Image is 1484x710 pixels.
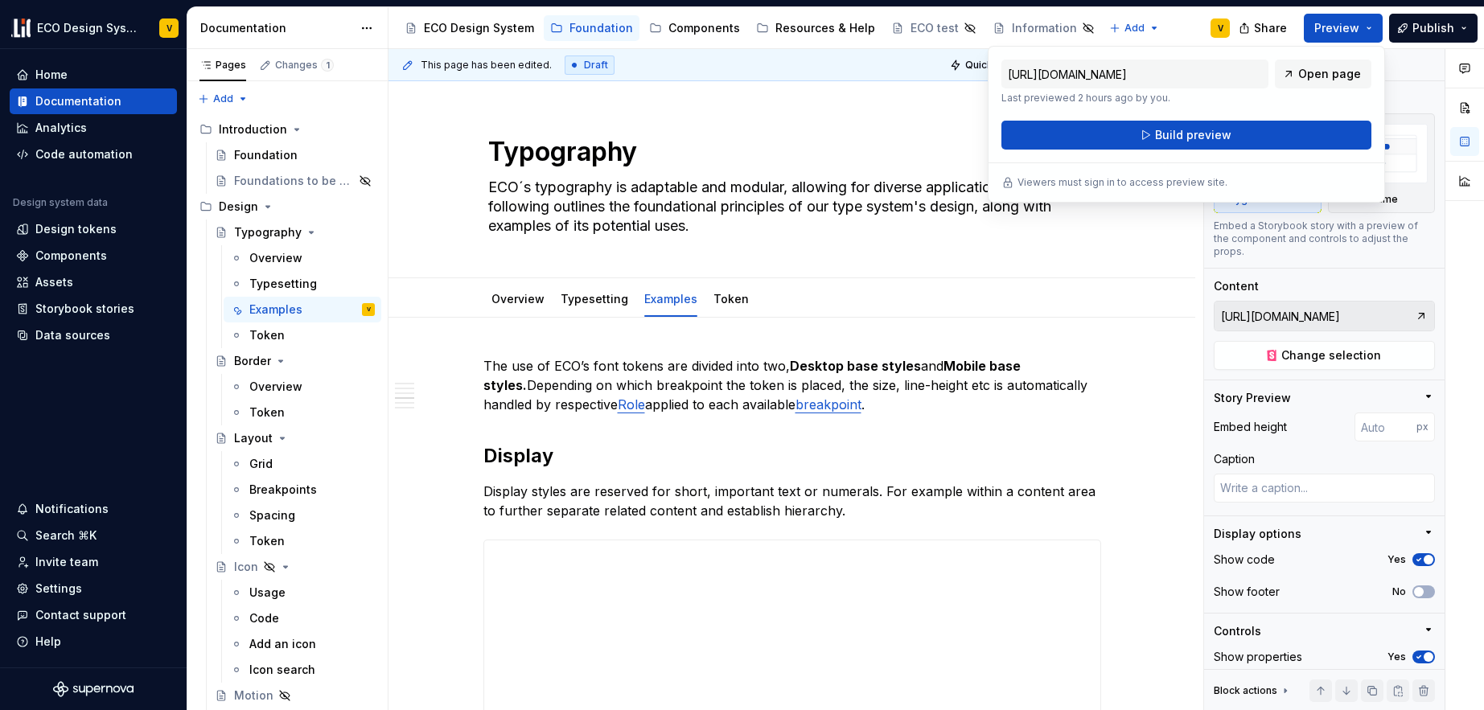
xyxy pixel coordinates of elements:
a: Invite team [10,549,177,575]
div: Story Preview [1214,390,1291,406]
a: Motion [208,683,381,708]
div: Overview [485,281,551,315]
div: Components [35,248,107,264]
div: Add an icon [249,636,316,652]
div: Examples [638,281,704,315]
span: Publish [1412,20,1454,36]
div: Typography [234,224,302,240]
div: Controls [1214,623,1261,639]
a: Typesetting [561,292,628,306]
span: This page has been edited. [421,59,552,72]
a: Usage [224,580,381,605]
div: V [166,22,172,35]
div: Caption [1214,451,1255,467]
a: Token [224,322,381,348]
div: Information [1012,20,1077,36]
div: Token [249,327,285,343]
div: V [1218,22,1223,35]
div: Introduction [219,121,287,137]
a: Breakpoints [224,477,381,503]
div: Embed a Storybook story with a preview of the component and controls to adjust the props. [1214,220,1435,258]
span: Draft [584,59,608,72]
div: Token [249,533,285,549]
div: Page tree [398,12,1101,44]
div: Code [249,610,279,626]
div: Show code [1214,552,1275,568]
p: px [1416,421,1429,433]
a: Assets [10,269,177,295]
div: Icon search [249,662,315,678]
a: ECO test [885,15,983,41]
button: Preview [1304,14,1383,43]
a: breakpoint [795,396,861,412]
a: Overview [491,292,545,306]
svg: Supernova Logo [53,681,134,697]
p: Display styles are reserved for short, important text or numerals. For example within a content a... [483,482,1101,520]
strong: Desktop base styles [790,358,921,374]
span: Quick preview [965,59,1034,72]
div: Overview [249,250,302,266]
div: Overview [249,379,302,395]
div: Invite team [35,554,98,570]
a: Examples [644,292,697,306]
span: Share [1254,20,1287,36]
a: Icon search [224,657,381,683]
a: Storybook stories [10,296,177,322]
a: Role [618,396,645,412]
div: Components [668,20,740,36]
button: Notifications [10,496,177,522]
div: Data sources [35,327,110,343]
div: Foundations to be published [234,173,354,189]
a: Analytics [10,115,177,141]
div: Layout [234,430,273,446]
a: Layout [208,425,381,451]
div: Settings [35,581,82,597]
div: Examples [249,302,302,318]
a: Documentation [10,88,177,114]
div: Show properties [1214,649,1302,665]
div: Documentation [200,20,352,36]
div: Contact support [35,607,126,623]
a: Token [713,292,749,306]
button: Contact support [10,602,177,628]
a: Components [643,15,746,41]
a: Add an icon [224,631,381,657]
a: Typography [208,220,381,245]
span: Build preview [1155,127,1231,143]
div: ECO Design System [37,20,140,36]
a: Components [10,243,177,269]
div: Grid [249,456,273,472]
span: Open page [1298,66,1361,82]
div: Border [234,353,271,369]
span: Add [213,92,233,105]
div: Display options [1214,526,1301,542]
a: Code automation [10,142,177,167]
div: Usage [249,585,286,601]
button: Share [1231,14,1297,43]
a: Token [224,528,381,554]
button: Change selection [1214,341,1435,370]
a: Token [224,400,381,425]
div: Design [219,199,258,215]
span: 1 [321,59,334,72]
a: Settings [10,576,177,601]
div: Home [35,67,68,83]
span: Add [1124,22,1145,35]
input: Auto [1355,412,1416,441]
a: Foundation [208,142,381,168]
button: Story Preview [1214,390,1435,406]
div: Documentation [35,93,121,109]
button: Search ⌘K [10,523,177,548]
a: ECO Design System [398,15,541,41]
div: Assets [35,274,73,290]
a: Border [208,348,381,374]
div: ECO test [911,20,959,36]
a: Open page [1275,60,1371,88]
a: Information [986,15,1101,41]
button: Build preview [1001,121,1371,150]
button: ECO Design SystemV [3,10,183,45]
div: Pages [199,59,246,72]
img: f0abbffb-d71d-4d32-b858-d34959bbcc23.png [11,18,31,38]
div: Typesetting [249,276,317,292]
